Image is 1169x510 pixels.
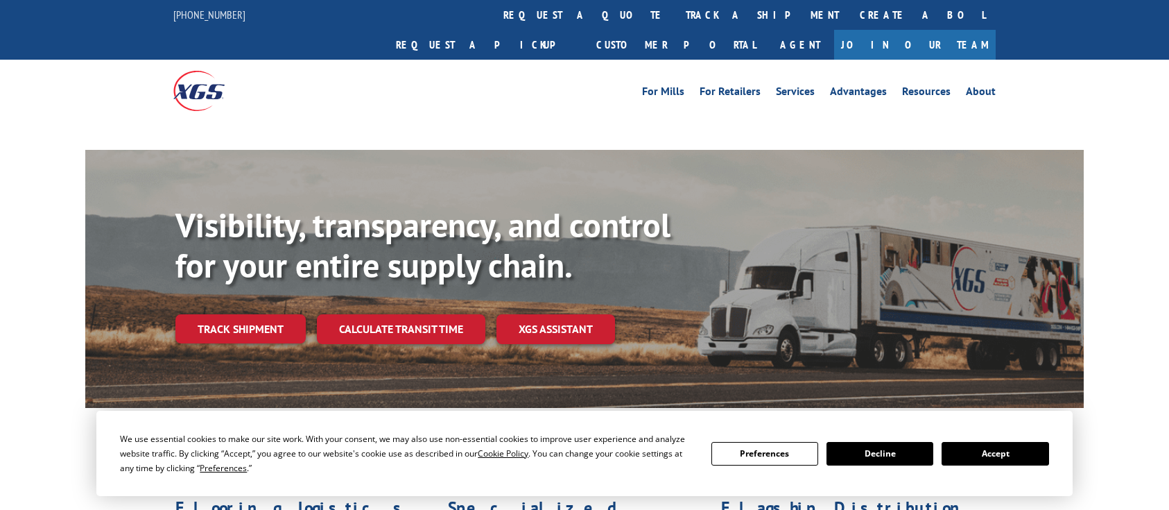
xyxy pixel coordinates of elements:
a: Customer Portal [586,30,766,60]
a: Services [776,86,815,101]
a: Advantages [830,86,887,101]
button: Accept [942,442,1048,466]
div: Cookie Consent Prompt [96,411,1073,496]
a: Resources [902,86,951,101]
a: Request a pickup [386,30,586,60]
button: Decline [826,442,933,466]
a: About [966,86,996,101]
b: Visibility, transparency, and control for your entire supply chain. [175,203,670,287]
a: Track shipment [175,314,306,343]
a: Agent [766,30,834,60]
button: Preferences [711,442,818,466]
div: We use essential cookies to make our site work. With your consent, we may also use non-essential ... [120,432,694,475]
span: Preferences [200,462,247,474]
a: For Mills [642,86,684,101]
a: Calculate transit time [317,314,485,344]
span: Cookie Policy [478,448,528,459]
a: XGS ASSISTANT [496,314,615,344]
a: Join Our Team [834,30,996,60]
a: [PHONE_NUMBER] [173,8,245,22]
a: For Retailers [700,86,761,101]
